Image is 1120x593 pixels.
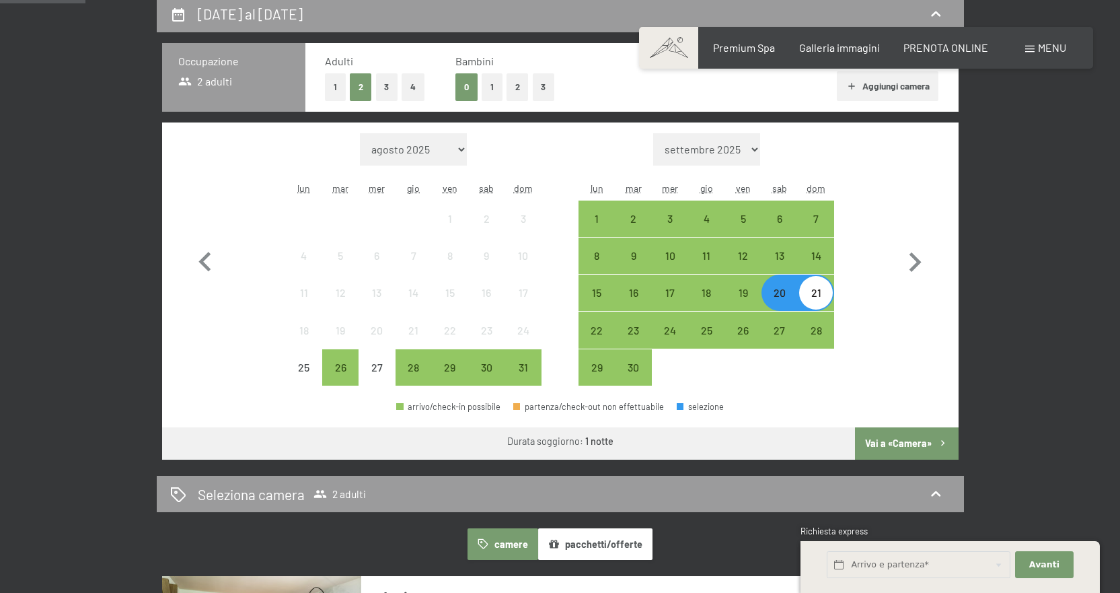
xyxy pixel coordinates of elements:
div: Fri Aug 29 2025 [432,349,468,386]
div: Sat Sep 27 2025 [761,312,798,348]
span: Richiesta express [800,526,868,536]
div: arrivo/check-in possibile [798,201,834,237]
button: Vai a «Camera» [855,427,958,460]
div: Thu Sep 11 2025 [688,238,724,274]
div: 24 [506,325,539,359]
span: Avanti [1029,559,1059,571]
div: 12 [726,250,759,284]
div: arrivo/check-in non effettuabile [432,312,468,348]
div: Sat Aug 02 2025 [468,201,505,237]
div: arrivo/check-in possibile [578,238,615,274]
div: Sat Sep 13 2025 [761,238,798,274]
div: 15 [433,287,467,321]
div: Mon Sep 08 2025 [578,238,615,274]
div: Thu Sep 18 2025 [688,275,724,311]
div: arrivo/check-in non effettuabile [432,201,468,237]
span: Bambini [455,55,494,67]
div: arrivo/check-in non effettuabile [468,238,505,274]
div: Tue Sep 02 2025 [615,201,652,237]
div: arrivo/check-in possibile [761,275,798,311]
div: 23 [617,325,650,359]
span: Menu [1038,41,1066,54]
div: 2 [617,213,650,247]
div: arrivo/check-in non effettuabile [396,238,432,274]
div: 29 [580,362,613,396]
div: 15 [580,287,613,321]
div: arrivo/check-in non effettuabile [432,238,468,274]
div: 25 [287,362,321,396]
a: Galleria immagini [799,41,880,54]
div: 13 [360,287,394,321]
abbr: martedì [332,182,348,194]
div: arrivo/check-in possibile [615,201,652,237]
div: arrivo/check-in possibile [615,349,652,386]
div: Mon Aug 25 2025 [286,349,322,386]
div: 27 [360,362,394,396]
div: arrivo/check-in non effettuabile [468,312,505,348]
div: 9 [617,250,650,284]
div: 11 [689,250,723,284]
div: Thu Sep 04 2025 [688,201,724,237]
div: Fri Sep 05 2025 [724,201,761,237]
div: 5 [726,213,759,247]
div: selezione [677,403,724,411]
div: 30 [617,362,650,396]
div: arrivo/check-in possibile [724,312,761,348]
abbr: giovedì [407,182,420,194]
div: Mon Sep 01 2025 [578,201,615,237]
button: 3 [533,73,555,101]
div: 31 [506,362,539,396]
div: 6 [360,250,394,284]
div: arrivo/check-in possibile [432,349,468,386]
abbr: mercoledì [369,182,385,194]
button: pacchetti/offerte [538,528,652,559]
div: 28 [397,362,431,396]
div: Sat Aug 23 2025 [468,312,505,348]
div: 7 [799,213,833,247]
div: arrivo/check-in possibile [688,312,724,348]
button: Avanti [1015,551,1073,579]
div: Thu Aug 28 2025 [396,349,432,386]
div: 1 [433,213,467,247]
div: arrivo/check-in possibile [724,201,761,237]
div: arrivo/check-in possibile [652,275,688,311]
div: arrivo/check-in possibile [724,275,761,311]
button: camere [468,528,537,559]
div: Fri Aug 01 2025 [432,201,468,237]
div: Sat Aug 09 2025 [468,238,505,274]
div: arrivo/check-in non effettuabile [286,349,322,386]
div: 23 [470,325,503,359]
div: Sun Sep 21 2025 [798,275,834,311]
div: arrivo/check-in possibile [761,238,798,274]
div: arrivo/check-in non effettuabile [359,238,395,274]
div: Sun Aug 17 2025 [505,275,541,311]
div: Wed Aug 27 2025 [359,349,395,386]
abbr: lunedì [297,182,310,194]
div: 4 [689,213,723,247]
div: Mon Sep 22 2025 [578,312,615,348]
span: PRENOTA ONLINE [903,41,988,54]
div: arrivo/check-in non effettuabile [322,275,359,311]
div: 4 [287,250,321,284]
div: Sun Aug 03 2025 [505,201,541,237]
div: arrivo/check-in non effettuabile [505,238,541,274]
div: Mon Aug 04 2025 [286,238,322,274]
abbr: sabato [772,182,787,194]
div: Tue Sep 16 2025 [615,275,652,311]
div: 3 [506,213,539,247]
abbr: mercoledì [662,182,678,194]
button: 1 [482,73,502,101]
span: Adulti [325,55,353,67]
div: 26 [324,362,357,396]
div: arrivo/check-in possibile [468,349,505,386]
div: Wed Sep 10 2025 [652,238,688,274]
div: Tue Sep 09 2025 [615,238,652,274]
div: 20 [360,325,394,359]
div: arrivo/check-in possibile [688,201,724,237]
div: Tue Aug 12 2025 [322,275,359,311]
div: Sun Sep 07 2025 [798,201,834,237]
div: arrivo/check-in possibile [578,275,615,311]
div: arrivo/check-in possibile [505,349,541,386]
span: 2 adulti [313,487,366,501]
